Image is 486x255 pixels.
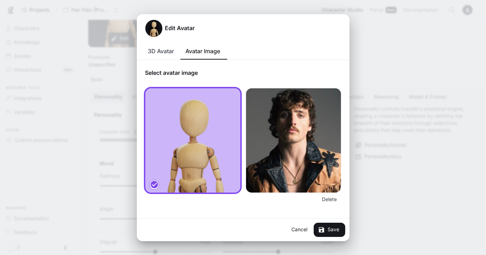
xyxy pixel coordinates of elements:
[288,223,311,237] button: Cancel
[180,43,226,60] button: Avatar Image
[145,20,162,37] div: Avatar image
[145,88,240,193] img: upload image preview
[143,43,180,60] button: 3D Avatar
[246,88,341,193] img: upload image preview
[145,20,162,37] button: Open character avatar dialog
[145,68,198,77] p: Select avatar image
[143,43,344,60] div: avatar type
[318,193,341,207] button: Delete
[165,24,195,32] h5: Edit Avatar
[314,223,345,237] button: Save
